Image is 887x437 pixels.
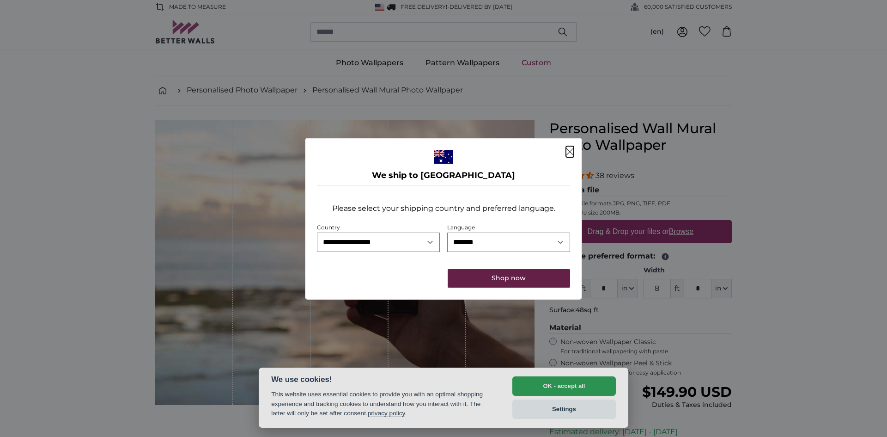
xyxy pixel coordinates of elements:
label: Language [447,224,475,231]
button: Shop now [448,269,570,288]
p: Please select your shipping country and preferred language. [332,203,555,214]
label: Country [317,224,340,231]
button: Close [566,146,574,157]
h4: We ship to [GEOGRAPHIC_DATA] [317,169,570,182]
img: Australia [434,150,453,164]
